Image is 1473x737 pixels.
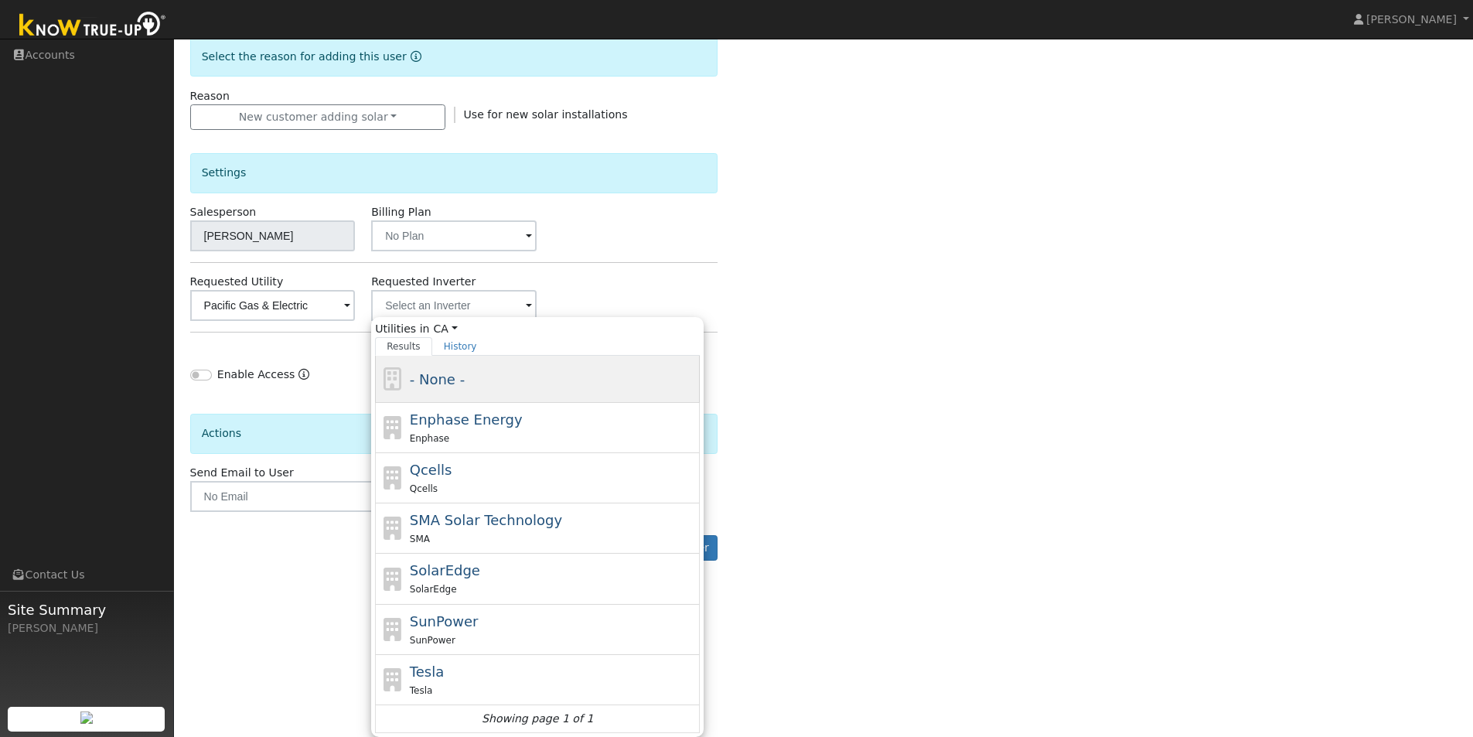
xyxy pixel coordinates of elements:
span: SunPower [410,635,455,646]
span: Tesla [410,664,444,680]
label: Enable Access [217,367,295,383]
input: Select a Utility [190,290,356,321]
label: Reason [190,88,230,104]
span: SMA Solar Technology [410,512,562,528]
span: Qcells [410,483,438,494]
a: Enable Access [298,367,309,391]
a: History [432,337,489,356]
label: Billing Plan [371,204,431,220]
img: Know True-Up [12,9,174,43]
span: Qcells [410,462,452,478]
img: retrieve [80,711,93,724]
input: No Plan [371,220,537,251]
input: Select a User [190,220,356,251]
input: Select an Inverter [371,290,537,321]
a: Reason for new user [407,50,421,63]
label: Requested Inverter [371,274,476,290]
button: New customer adding solar [190,104,446,131]
span: Utilities in [375,321,700,337]
span: Use for new solar installations [464,108,628,121]
a: Results [375,337,432,356]
span: SunPower [410,613,479,630]
div: [PERSON_NAME] [8,620,165,636]
span: Enphase Energy [410,411,523,428]
span: [PERSON_NAME] [1366,13,1457,26]
span: - None - [410,371,465,387]
div: Settings [190,153,718,193]
label: Send Email to User [190,465,294,481]
span: SolarEdge [410,584,457,595]
i: Showing page 1 of 1 [482,711,593,727]
label: Salesperson [190,204,257,220]
span: Site Summary [8,599,165,620]
span: SolarEdge [410,562,480,578]
span: Enphase [410,433,449,444]
input: No Email [190,481,446,512]
div: Actions [190,414,718,453]
div: Select the reason for adding this user [190,37,718,77]
span: Tesla [410,685,433,696]
span: SMA [410,534,430,544]
label: Requested Utility [190,274,284,290]
a: CA [434,321,458,337]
